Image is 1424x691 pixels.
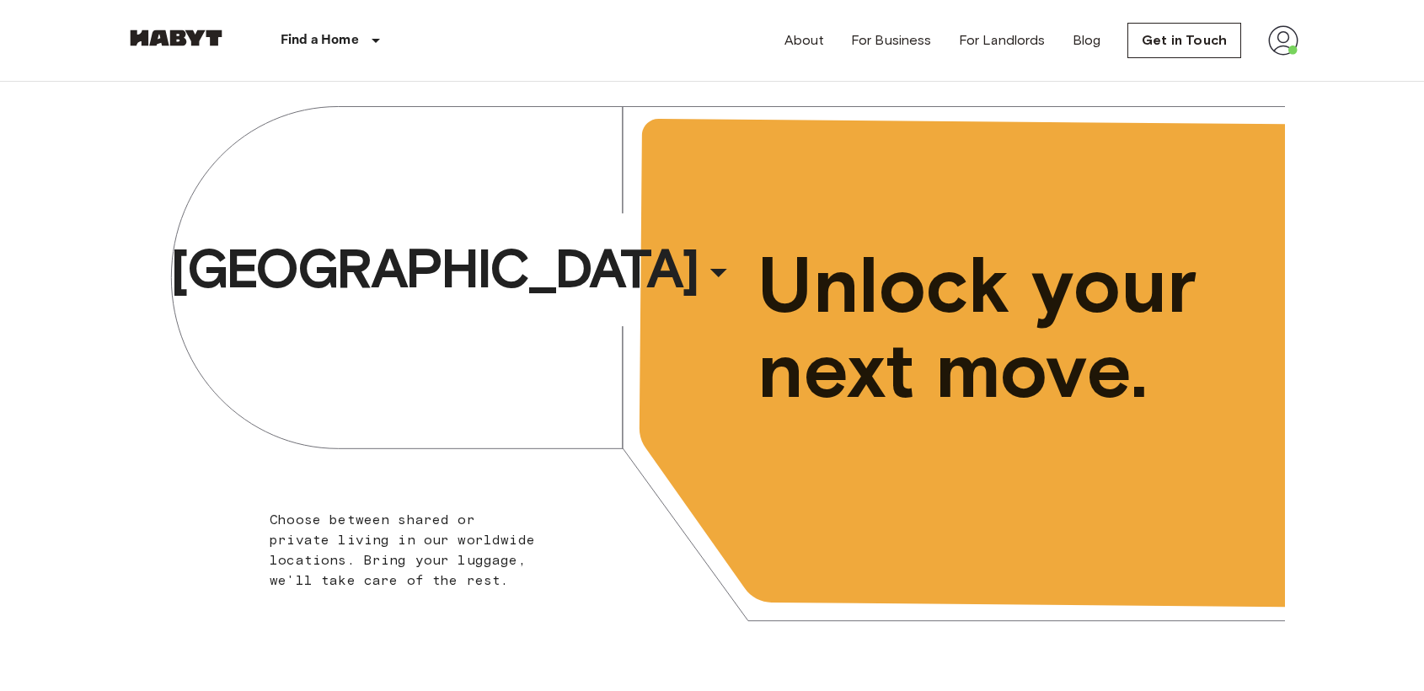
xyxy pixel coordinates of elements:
[784,30,824,51] a: About
[270,512,535,588] span: Choose between shared or private living in our worldwide locations. Bring your luggage, we'll tak...
[959,30,1046,51] a: For Landlords
[126,29,227,46] img: Habyt
[163,230,745,308] button: [GEOGRAPHIC_DATA]
[1073,30,1101,51] a: Blog
[1127,23,1241,58] a: Get in Touch
[851,30,932,51] a: For Business
[758,243,1216,413] span: Unlock your next move.
[170,235,698,303] span: [GEOGRAPHIC_DATA]
[1268,25,1298,56] img: avatar
[281,30,359,51] p: Find a Home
